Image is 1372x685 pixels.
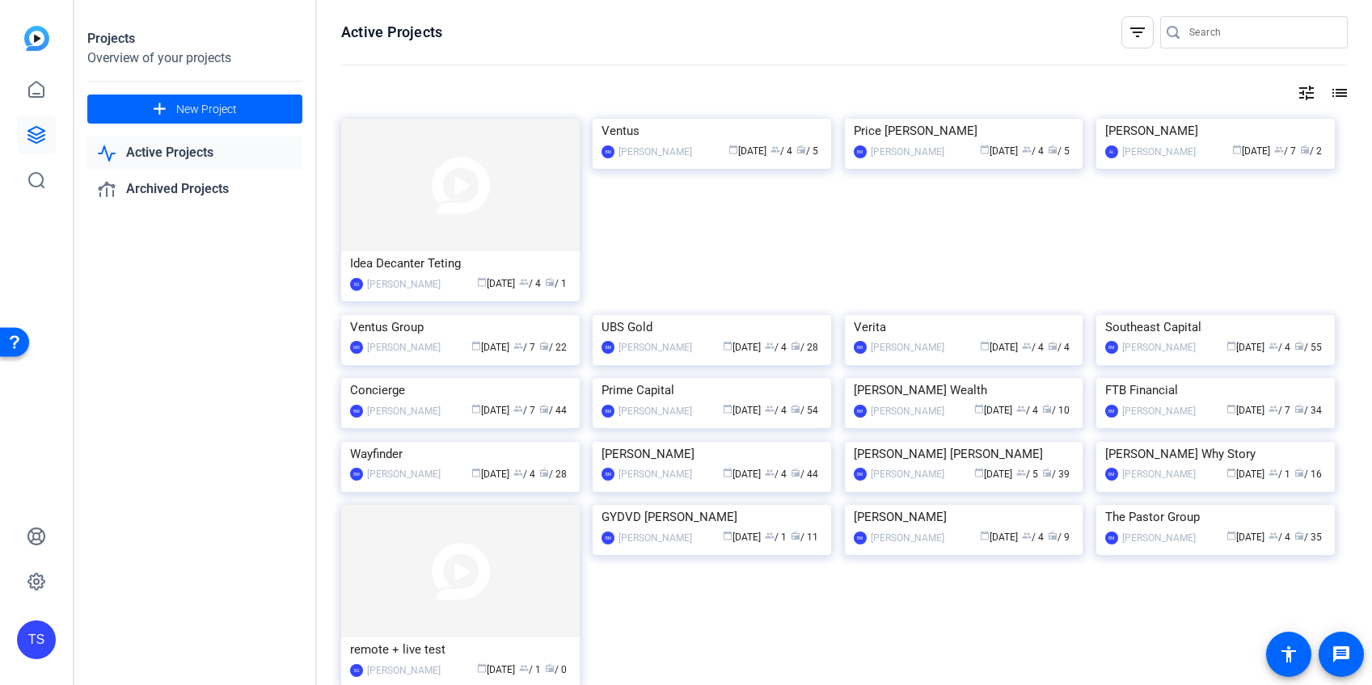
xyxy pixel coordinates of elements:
[24,26,49,51] img: blue-gradient.svg
[87,137,302,170] a: Active Projects
[1105,468,1118,481] div: BM
[471,405,509,416] span: [DATE]
[367,662,441,679] div: [PERSON_NAME]
[770,145,792,157] span: / 4
[1048,342,1070,353] span: / 4
[539,405,567,416] span: / 44
[618,530,692,546] div: [PERSON_NAME]
[1226,469,1264,480] span: [DATE]
[618,339,692,355] div: [PERSON_NAME]
[1232,145,1270,157] span: [DATE]
[367,339,441,355] div: [PERSON_NAME]
[1022,531,1032,540] span: group
[539,468,549,477] span: radio
[341,23,442,42] h1: Active Projects
[871,530,944,546] div: [PERSON_NAME]
[1269,468,1278,477] span: group
[513,404,523,414] span: group
[1105,145,1118,158] div: AL
[1105,505,1326,529] div: The Pastor Group
[1226,342,1264,353] span: [DATE]
[350,405,363,418] div: BM
[350,442,571,466] div: Wayfinder
[854,532,867,544] div: BM
[1105,119,1326,143] div: [PERSON_NAME]
[519,277,529,287] span: group
[770,145,780,154] span: group
[618,144,692,160] div: [PERSON_NAME]
[1294,342,1322,353] span: / 55
[765,341,775,351] span: group
[519,663,529,673] span: group
[513,469,535,480] span: / 4
[1279,645,1298,664] mat-icon: accessibility
[539,404,549,414] span: radio
[1048,145,1057,154] span: radio
[1294,405,1322,416] span: / 34
[1048,531,1057,540] span: radio
[477,277,487,287] span: calendar_today
[854,145,867,158] div: BM
[1048,145,1070,157] span: / 5
[87,48,302,68] div: Overview of your projects
[1122,144,1196,160] div: [PERSON_NAME]
[980,531,990,540] span: calendar_today
[1226,532,1264,543] span: [DATE]
[602,532,614,544] div: BM
[602,378,822,402] div: Prime Capital
[1042,469,1070,480] span: / 39
[1105,532,1118,544] div: BM
[1226,341,1236,351] span: calendar_today
[471,469,509,480] span: [DATE]
[602,505,822,529] div: GYDVD [PERSON_NAME]
[1042,404,1052,414] span: radio
[723,531,732,540] span: calendar_today
[1189,23,1335,42] input: Search
[471,342,509,353] span: [DATE]
[1022,145,1044,157] span: / 4
[854,442,1074,466] div: [PERSON_NAME] [PERSON_NAME]
[854,405,867,418] div: BM
[1022,341,1032,351] span: group
[1269,531,1278,540] span: group
[1042,468,1052,477] span: radio
[1105,341,1118,354] div: BM
[87,173,302,206] a: Archived Projects
[1232,145,1242,154] span: calendar_today
[1122,466,1196,482] div: [PERSON_NAME]
[618,403,692,419] div: [PERSON_NAME]
[980,145,1018,157] span: [DATE]
[1105,378,1326,402] div: FTB Financial
[871,466,944,482] div: [PERSON_NAME]
[602,468,614,481] div: BM
[602,315,822,339] div: UBS Gold
[367,466,441,482] div: [PERSON_NAME]
[471,404,481,414] span: calendar_today
[513,341,523,351] span: group
[1105,405,1118,418] div: BM
[765,404,775,414] span: group
[618,466,692,482] div: [PERSON_NAME]
[477,664,515,675] span: [DATE]
[1226,404,1236,414] span: calendar_today
[1016,405,1038,416] span: / 4
[350,341,363,354] div: MR
[791,341,800,351] span: radio
[1226,405,1264,416] span: [DATE]
[791,468,800,477] span: radio
[728,145,766,157] span: [DATE]
[974,468,984,477] span: calendar_today
[871,339,944,355] div: [PERSON_NAME]
[477,663,487,673] span: calendar_today
[1269,469,1290,480] span: / 1
[545,663,555,673] span: radio
[350,378,571,402] div: Concierge
[723,404,732,414] span: calendar_today
[1300,145,1322,157] span: / 2
[1048,341,1057,351] span: radio
[723,469,761,480] span: [DATE]
[974,404,984,414] span: calendar_today
[513,405,535,416] span: / 7
[1328,83,1348,103] mat-icon: list
[1105,442,1326,466] div: [PERSON_NAME] Why Story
